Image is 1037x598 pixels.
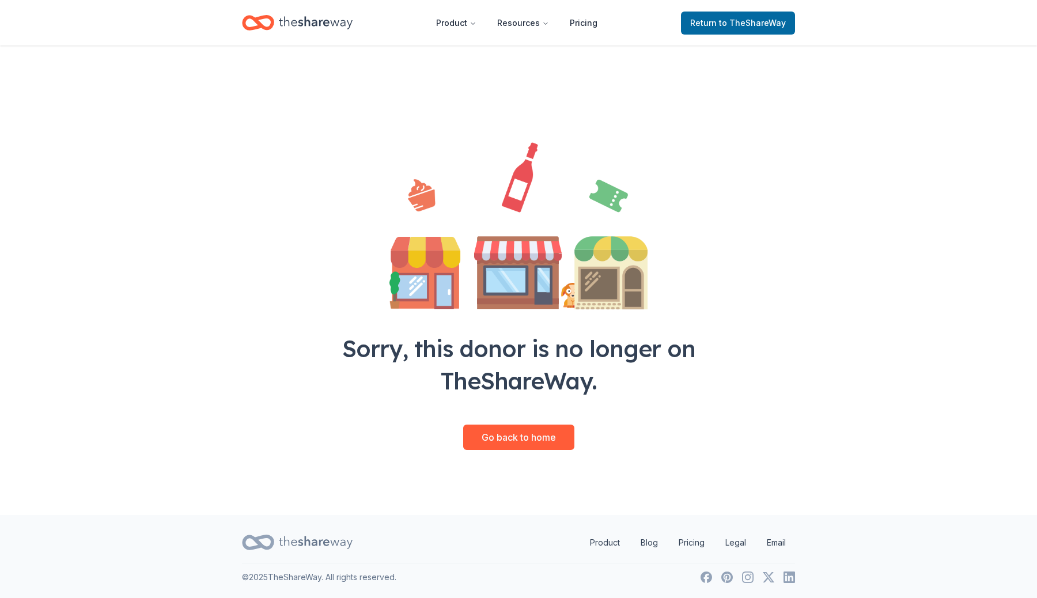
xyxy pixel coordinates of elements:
[758,531,795,554] a: Email
[581,531,629,554] a: Product
[631,531,667,554] a: Blog
[427,12,486,35] button: Product
[681,12,795,35] a: Returnto TheShareWay
[690,16,786,30] span: Return
[427,9,607,36] nav: Main
[463,425,574,450] a: Go back to home
[669,531,714,554] a: Pricing
[242,9,353,36] a: Home
[581,531,795,554] nav: quick links
[389,142,648,309] img: Illustration for landing page
[242,570,396,584] p: © 2025 TheShareWay. All rights reserved.
[561,12,607,35] a: Pricing
[716,531,755,554] a: Legal
[719,18,786,28] span: to TheShareWay
[488,12,558,35] button: Resources
[316,332,721,397] div: Sorry, this donor is no longer on TheShareWay.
